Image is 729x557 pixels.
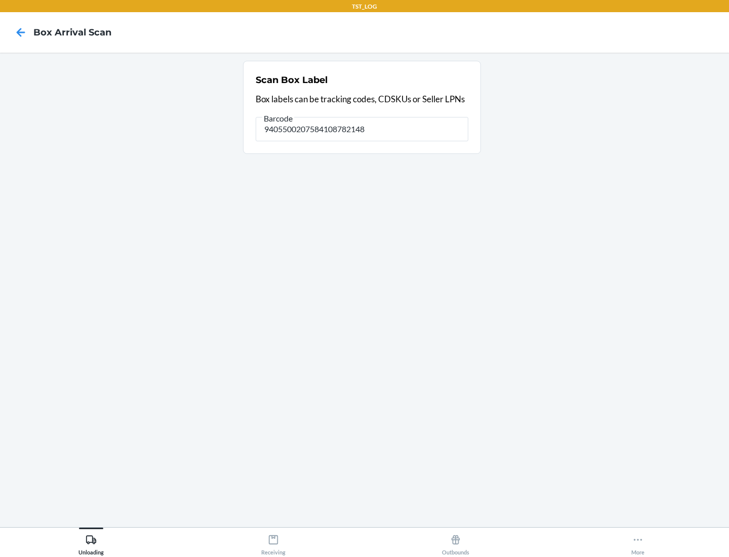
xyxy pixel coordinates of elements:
[352,2,377,11] p: TST_LOG
[256,117,468,141] input: Barcode
[256,73,328,87] h2: Scan Box Label
[78,530,104,555] div: Unloading
[364,528,547,555] button: Outbounds
[631,530,644,555] div: More
[256,93,468,106] p: Box labels can be tracking codes, CDSKUs or Seller LPNs
[261,530,286,555] div: Receiving
[442,530,469,555] div: Outbounds
[262,113,294,124] span: Barcode
[547,528,729,555] button: More
[182,528,364,555] button: Receiving
[33,26,111,39] h4: Box Arrival Scan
